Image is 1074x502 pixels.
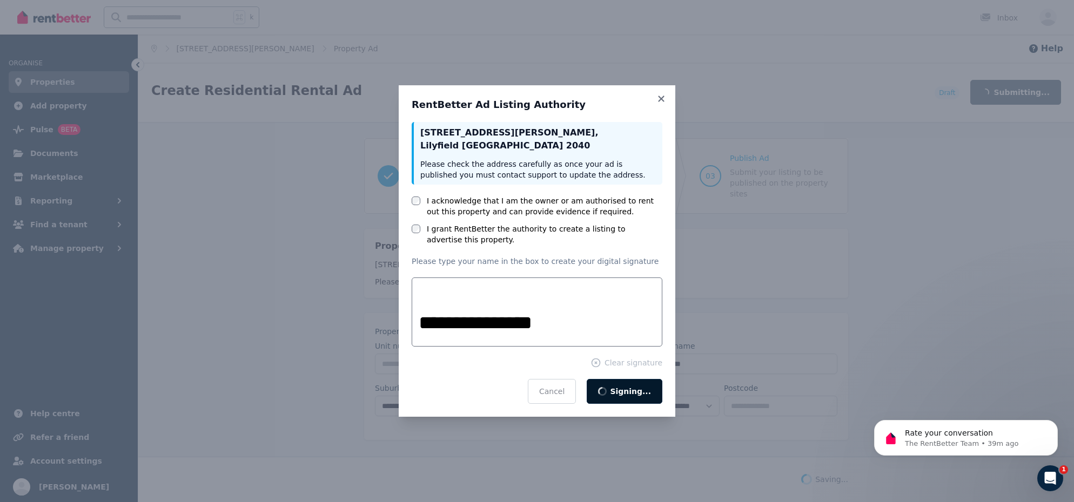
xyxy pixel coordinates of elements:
label: I acknowledge that I am the owner or am authorised to rent out this property and can provide evid... [427,195,662,217]
iframe: Intercom live chat [1037,465,1063,491]
p: Please type your name in the box to create your digital signature [412,256,662,267]
iframe: Intercom notifications message [858,397,1074,473]
p: [STREET_ADDRESS][PERSON_NAME] , Lilyfield [GEOGRAPHIC_DATA] 2040 [420,126,656,152]
h3: RentBetter Ad Listing Authority [412,98,662,111]
label: I grant RentBetter the authority to create a listing to advertise this property. [427,223,662,245]
p: Please check the address carefully as once your ad is published you must contact support to updat... [420,159,656,180]
span: 1 [1059,465,1068,474]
